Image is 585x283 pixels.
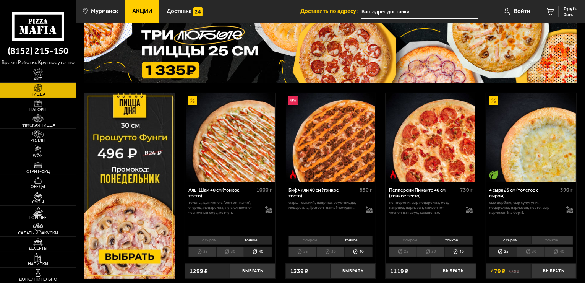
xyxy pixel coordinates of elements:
[132,8,152,14] span: Акции
[389,247,417,257] li: 25
[167,8,192,14] span: Доставка
[517,247,545,257] li: 30
[91,8,118,14] span: Мурманск
[288,200,359,210] p: фарш говяжий, паприка, соус-пицца, моцарелла, [PERSON_NAME]-кочудян.
[489,96,498,105] img: Акционный
[486,93,576,182] img: 4 сыра 25 см (толстое с сыром)
[244,247,272,257] li: 40
[514,8,530,14] span: Войти
[188,236,230,245] li: с сыром
[444,247,473,257] li: 40
[564,6,577,11] span: 0 руб.
[486,93,577,182] a: АкционныйВегетарианское блюдо4 сыра 25 см (толстое с сыром)
[300,8,361,14] span: Доставить по адресу:
[386,93,476,182] img: Пепперони Пиканто 40 см (тонкое тесто)
[288,96,298,105] img: Новинка
[489,187,558,199] div: 4 сыра 25 см (толстое с сыром)
[491,268,506,274] span: 479 ₽
[390,268,408,274] span: 1119 ₽
[389,170,398,179] img: Острое блюдо
[489,236,531,245] li: с сыром
[509,268,519,274] s: 538 ₽
[290,268,308,274] span: 1339 ₽
[188,247,216,257] li: 25
[288,236,330,245] li: с сыром
[230,236,272,245] li: тонкое
[417,247,445,257] li: 30
[545,247,573,257] li: 40
[531,236,573,245] li: тонкое
[330,236,372,245] li: тонкое
[489,200,560,215] p: сыр дорблю, сыр сулугуни, моцарелла, пармезан, песто, сыр пармезан (на борт).
[288,187,358,199] div: Биф чили 40 см (тонкое тесто)
[489,247,517,257] li: 25
[389,200,460,215] p: пепперони, сыр Моцарелла, мед, паприка, пармезан, сливочно-чесночный соус, халапеньо.
[286,93,375,182] img: Биф чили 40 см (тонкое тесто)
[389,187,458,199] div: Пепперони Пиканто 40 см (тонкое тесто)
[431,236,473,245] li: тонкое
[230,263,275,278] button: Выбрать
[564,12,577,17] span: 0 шт.
[256,187,272,193] span: 1000 г
[489,170,498,179] img: Вегетарианское блюдо
[431,263,476,278] button: Выбрать
[185,93,275,182] a: АкционныйАль-Шам 40 см (тонкое тесто)
[288,170,298,179] img: Острое блюдо
[531,263,576,278] button: Выбрать
[361,5,478,19] input: Ваш адрес доставки
[285,93,376,182] a: НовинкаОстрое блюдоБиф чили 40 см (тонкое тесто)
[188,187,254,199] div: Аль-Шам 40 см (тонкое тесто)
[344,247,373,257] li: 40
[360,187,373,193] span: 850 г
[288,247,316,257] li: 25
[193,7,203,16] img: 15daf4d41897b9f0e9f617042186c801.svg
[460,187,473,193] span: 730 г
[316,247,344,257] li: 30
[386,93,476,182] a: Острое блюдоПепперони Пиканто 40 см (тонкое тесто)
[389,236,431,245] li: с сыром
[331,263,376,278] button: Выбрать
[190,268,208,274] span: 1299 ₽
[216,247,244,257] li: 30
[188,200,259,215] p: томаты, цыпленок, [PERSON_NAME], огурец, моцарелла, лук, сливочно-чесночный соус, кетчуп.
[188,96,197,105] img: Акционный
[561,187,573,193] span: 390 г
[186,93,275,182] img: Аль-Шам 40 см (тонкое тесто)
